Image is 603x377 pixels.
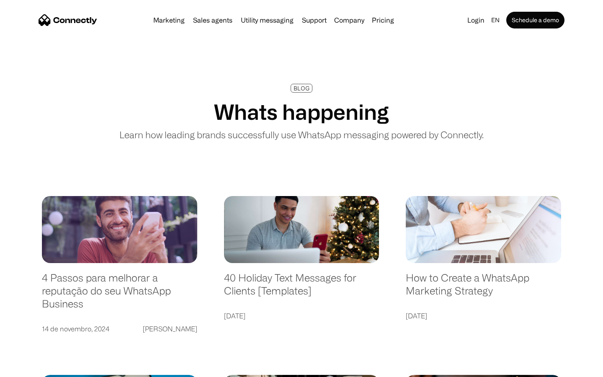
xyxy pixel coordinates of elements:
a: Login [464,14,488,26]
div: [DATE] [406,310,427,322]
div: Company [334,14,364,26]
a: Pricing [368,17,397,23]
div: BLOG [294,85,309,91]
a: 4 Passos para melhorar a reputação do seu WhatsApp Business [42,271,197,318]
div: [DATE] [224,310,245,322]
a: home [39,14,97,26]
div: en [491,14,500,26]
a: Utility messaging [237,17,297,23]
p: Learn how leading brands successfully use WhatsApp messaging powered by Connectly. [119,128,484,142]
div: 14 de novembro, 2024 [42,323,109,335]
a: Schedule a demo [506,12,564,28]
div: [PERSON_NAME] [143,323,197,335]
ul: Language list [17,362,50,374]
div: en [488,14,505,26]
a: Support [299,17,330,23]
a: How to Create a WhatsApp Marketing Strategy [406,271,561,305]
a: Marketing [150,17,188,23]
a: 40 Holiday Text Messages for Clients [Templates] [224,271,379,305]
div: Company [332,14,367,26]
a: Sales agents [190,17,236,23]
aside: Language selected: English [8,362,50,374]
h1: Whats happening [214,99,389,124]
